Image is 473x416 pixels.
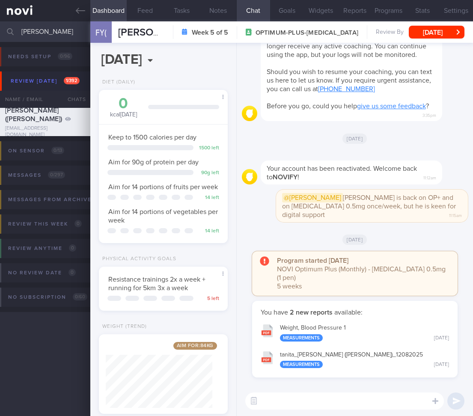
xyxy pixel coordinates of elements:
[318,86,375,92] a: [PHONE_NUMBER]
[434,362,449,368] div: [DATE]
[51,147,64,154] span: 0 / 13
[280,361,323,368] div: Measurements
[99,79,135,86] div: Diet (Daily)
[6,145,66,157] div: On sensor
[6,51,74,62] div: Needs setup
[118,27,286,38] span: [PERSON_NAME] ([PERSON_NAME])
[342,134,367,144] span: [DATE]
[376,29,404,36] span: Review By
[434,335,449,342] div: [DATE]
[108,134,196,141] span: Keep to 1500 calories per day
[267,68,432,92] span: Should you wish to resume your coaching, you can text us here to let us know. If you require urge...
[280,351,449,368] div: tanita_ [PERSON_NAME] ([PERSON_NAME])_ 12082025
[107,96,140,111] div: 0
[58,53,72,60] span: 0 / 96
[198,228,219,235] div: 14 left
[107,96,140,119] div: kcal [DATE]
[6,169,67,181] div: Messages
[280,334,323,342] div: Measurements
[198,170,219,176] div: 90 g left
[282,193,456,218] span: [PERSON_NAME] is back on OP+ and on [MEDICAL_DATA] 0.5mg once/week, but he is keen for digital su...
[357,103,426,110] a: give us some feedback
[256,346,453,373] button: tanita_[PERSON_NAME] ([PERSON_NAME])_12082025 Measurements [DATE]
[99,324,147,330] div: Weight (Trend)
[267,34,426,58] span: Your account will now be archived, and you will no longer receive any active coaching. You can co...
[6,291,89,303] div: No subscription
[5,125,85,138] div: [EMAIL_ADDRESS][DOMAIN_NAME]
[409,26,464,39] button: [DATE]
[423,173,436,181] span: 11:12am
[99,256,176,262] div: Physical Activity Goals
[69,244,76,252] span: 0
[108,276,205,291] span: Resistance trainings 2x a week + running for 5km 3x a week
[198,195,219,201] div: 14 left
[6,243,78,254] div: Review anytime
[64,77,80,84] span: 1 / 392
[6,194,115,205] div: Messages from Archived
[68,269,76,276] span: 0
[192,28,228,37] strong: Week 5 of 5
[56,91,90,108] div: Chats
[280,324,449,342] div: Weight, Blood Pressure 1
[108,208,218,224] span: Aim for 14 portions of vegetables per week
[282,193,343,202] span: @[PERSON_NAME]
[108,159,199,166] span: Aim for 90g of protein per day
[256,319,453,346] button: Weight, Blood Pressure 1 Measurements [DATE]
[108,184,218,190] span: Aim for 14 portions of fruits per week
[198,145,219,152] div: 1500 left
[88,16,114,49] div: FY(
[6,267,78,279] div: No review date
[449,211,462,219] span: 11:15am
[277,283,302,290] span: 5 weeks
[277,266,446,281] span: NOVI Optimum Plus (Monthly) - [MEDICAL_DATA] 0.5mg (1 pen)
[48,171,65,178] span: 0 / 297
[9,75,82,87] div: Review [DATE]
[198,296,219,302] div: 5 left
[74,220,82,227] span: 0
[173,342,217,350] span: Aim for: 84 kg
[261,308,449,317] p: You have available:
[342,235,367,245] span: [DATE]
[288,309,334,316] strong: 2 new reports
[277,257,348,264] strong: Program started [DATE]
[273,174,297,181] strong: NOVIFY
[267,103,429,110] span: Before you go, could you help ?
[6,218,84,230] div: Review this week
[422,110,436,119] span: 3:35pm
[73,293,87,300] span: 0 / 60
[267,165,417,181] span: Your account has been reactivated. Welcome back to !
[5,107,62,122] span: [PERSON_NAME] ([PERSON_NAME])
[256,29,358,37] span: OPTIMUM-PLUS-[MEDICAL_DATA]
